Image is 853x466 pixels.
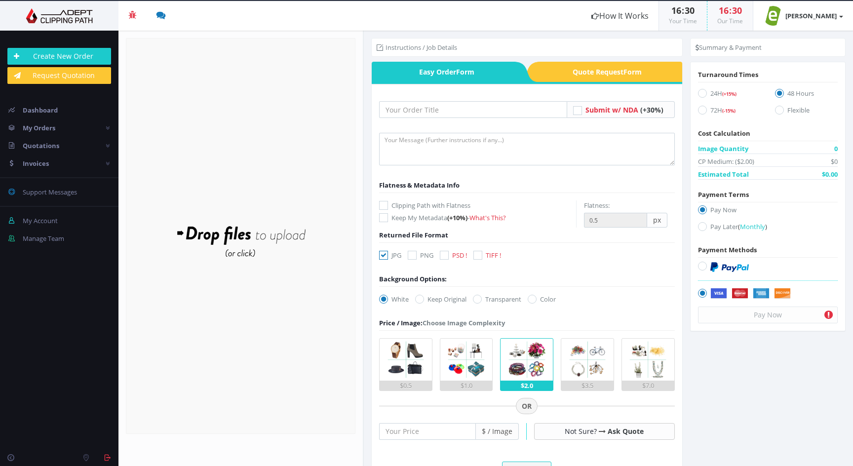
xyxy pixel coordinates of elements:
div: $1.0 [440,381,493,390]
span: Flatness & Metadata Info [379,181,460,190]
span: 16 [719,4,729,16]
img: 4.png [567,339,609,381]
a: What's This? [469,213,506,222]
img: 0992006da20fa9f366898496924f2b98 [763,6,783,26]
a: Create New Order [7,48,111,65]
div: $7.0 [622,381,674,390]
li: Instructions / Job Details [377,42,457,52]
label: White [379,294,409,304]
input: Your Order Title [379,101,567,118]
span: My Orders [23,123,55,132]
span: Dashboard [23,106,58,115]
label: Flatness: [584,200,610,210]
label: Pay Now [698,205,838,218]
li: Summary & Payment [696,42,762,52]
span: Payment Terms [698,190,749,199]
span: (-15%) [722,108,736,114]
img: Adept Graphics [7,8,111,23]
span: (+15%) [722,91,737,97]
a: Request Quotation [7,67,111,84]
div: $2.0 [501,381,553,390]
label: Pay Later [698,222,838,235]
span: Price / Image: [379,318,423,327]
span: : [729,4,732,16]
span: My Account [23,216,58,225]
span: 0 [834,144,838,154]
span: Monthly [740,222,765,231]
label: Keep My Metadata - [379,213,576,223]
span: px [647,213,667,228]
span: Invoices [23,159,49,168]
img: 1.png [385,339,427,381]
img: 2.png [445,339,487,381]
span: Returned File Format [379,231,448,239]
span: OR [516,398,538,415]
a: Easy OrderForm [372,62,515,82]
a: How It Works [582,1,659,31]
span: $0 [831,156,838,166]
span: Image Quantity [698,144,748,154]
label: PNG [408,250,433,260]
span: Payment Methods [698,245,757,254]
label: 72H [698,105,761,118]
a: Submit w/ NDA (+30%) [585,105,663,115]
img: PayPal [710,262,749,272]
span: (+30%) [640,105,663,115]
span: Estimated Total [698,169,749,179]
span: Quotations [23,141,59,150]
img: 3.png [506,339,548,381]
label: Color [528,294,556,304]
img: Securely by Stripe [710,288,791,299]
span: Easy Order [372,62,515,82]
label: JPG [379,250,401,260]
small: Our Time [717,17,743,25]
label: Clipping Path with Flatness [379,200,576,210]
img: 5.png [627,339,669,381]
small: Your Time [669,17,697,25]
span: Submit w/ NDA [585,105,638,115]
div: $3.5 [561,381,614,390]
span: : [681,4,685,16]
label: Flexible [775,105,838,118]
span: 30 [732,4,742,16]
span: 16 [671,4,681,16]
span: Turnaround Times [698,70,758,79]
input: Your Price [379,423,476,440]
span: Quote Request [540,62,683,82]
span: Cost Calculation [698,129,750,138]
span: TIFF ! [486,251,501,260]
span: CP Medium: ($2.00) [698,156,754,166]
div: Background Options: [379,274,447,284]
a: Quote RequestForm [540,62,683,82]
span: 30 [685,4,695,16]
span: Not Sure? [565,427,597,436]
span: Manage Team [23,234,64,243]
label: 24H [698,88,761,102]
span: Support Messages [23,188,77,196]
div: $0.5 [380,381,432,390]
strong: [PERSON_NAME] [785,11,837,20]
span: PSD ! [452,251,467,260]
span: (+10%) [447,213,467,222]
a: [PERSON_NAME] [753,1,853,31]
a: Ask Quote [608,427,644,436]
span: $0.00 [822,169,838,179]
div: Choose Image Complexity [379,318,505,328]
a: (-15%) [722,106,736,115]
a: (+15%) [722,89,737,98]
i: Form [456,67,474,77]
i: Form [623,67,642,77]
a: (Monthly) [738,222,767,231]
span: $ / Image [476,423,519,440]
label: 48 Hours [775,88,838,102]
label: Keep Original [415,294,466,304]
label: Transparent [473,294,521,304]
